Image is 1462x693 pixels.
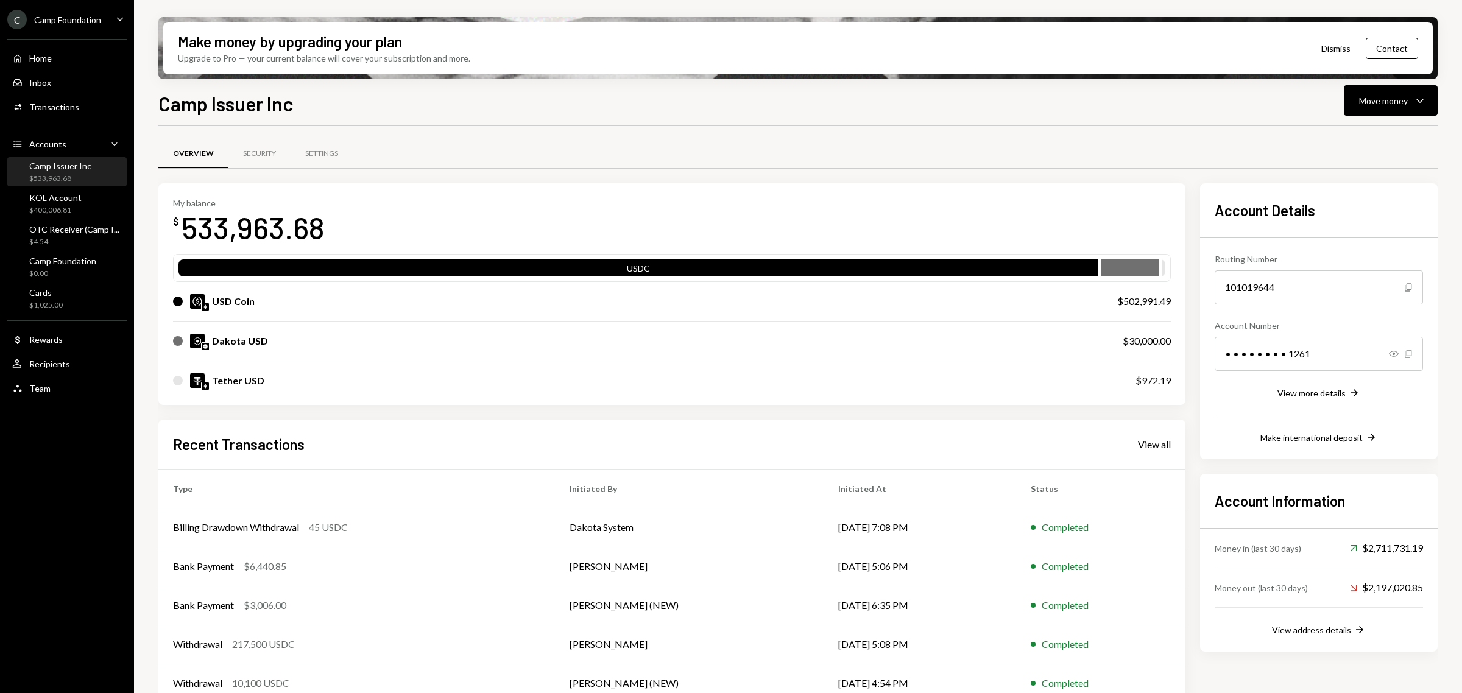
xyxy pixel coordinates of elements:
[29,300,63,311] div: $1,025.00
[173,637,222,652] div: Withdrawal
[29,224,119,234] div: OTC Receiver (Camp I...
[178,32,402,52] div: Make money by upgrading your plan
[1344,85,1438,116] button: Move money
[29,174,91,184] div: $533,963.68
[1138,438,1171,451] div: View all
[178,52,470,65] div: Upgrade to Pro — your current balance will cover your subscription and more.
[1277,387,1360,400] button: View more details
[824,586,1017,625] td: [DATE] 6:35 PM
[1260,431,1377,445] button: Make international deposit
[1123,334,1171,348] div: $30,000.00
[824,508,1017,547] td: [DATE] 7:08 PM
[824,547,1017,586] td: [DATE] 5:06 PM
[29,359,70,369] div: Recipients
[1277,388,1346,398] div: View more details
[202,382,209,390] img: ethereum-mainnet
[291,138,353,169] a: Settings
[212,294,255,309] div: USD Coin
[202,303,209,311] img: ethereum-mainnet
[173,434,305,454] h2: Recent Transactions
[190,294,205,309] img: USDC
[1272,624,1366,637] button: View address details
[1016,469,1185,508] th: Status
[29,256,96,266] div: Camp Foundation
[29,192,82,203] div: KOL Account
[158,469,555,508] th: Type
[1042,520,1089,535] div: Completed
[1215,337,1423,371] div: • • • • • • • • 1261
[1215,542,1301,555] div: Money in (last 30 days)
[182,208,325,247] div: 533,963.68
[7,10,27,29] div: C
[7,220,127,250] a: OTC Receiver (Camp I...$4.54
[202,343,209,350] img: base-mainnet
[1042,676,1089,691] div: Completed
[178,262,1098,279] div: USDC
[1306,34,1366,63] button: Dismiss
[1215,253,1423,266] div: Routing Number
[29,287,63,298] div: Cards
[1042,598,1089,613] div: Completed
[7,96,127,118] a: Transactions
[1215,270,1423,304] div: 101019644
[1135,373,1171,388] div: $972.19
[7,157,127,186] a: Camp Issuer Inc$533,963.68
[1366,38,1418,59] button: Contact
[244,559,286,574] div: $6,440.85
[7,377,127,399] a: Team
[190,334,205,348] img: DKUSD
[173,149,214,159] div: Overview
[555,586,824,625] td: [PERSON_NAME] (NEW)
[7,328,127,350] a: Rewards
[1042,559,1089,574] div: Completed
[29,269,96,279] div: $0.00
[173,198,325,208] div: My balance
[1215,319,1423,332] div: Account Number
[1042,637,1089,652] div: Completed
[555,625,824,664] td: [PERSON_NAME]
[7,252,127,281] a: Camp Foundation$0.00
[158,91,293,116] h1: Camp Issuer Inc
[7,133,127,155] a: Accounts
[29,102,79,112] div: Transactions
[824,469,1017,508] th: Initiated At
[1350,541,1423,555] div: $2,711,731.19
[1215,200,1423,220] h2: Account Details
[1215,582,1308,594] div: Money out (last 30 days)
[1215,491,1423,511] h2: Account Information
[243,149,276,159] div: Security
[190,373,205,388] img: USDT
[1350,580,1423,595] div: $2,197,020.85
[29,383,51,393] div: Team
[34,15,101,25] div: Camp Foundation
[29,334,63,345] div: Rewards
[29,161,91,171] div: Camp Issuer Inc
[173,676,222,691] div: Withdrawal
[29,205,82,216] div: $400,006.81
[1260,432,1363,443] div: Make international deposit
[555,547,824,586] td: [PERSON_NAME]
[232,637,295,652] div: 217,500 USDC
[7,353,127,375] a: Recipients
[158,138,228,169] a: Overview
[7,71,127,93] a: Inbox
[7,189,127,218] a: KOL Account$400,006.81
[305,149,338,159] div: Settings
[212,334,268,348] div: Dakota USD
[173,559,234,574] div: Bank Payment
[173,598,234,613] div: Bank Payment
[824,625,1017,664] td: [DATE] 5:08 PM
[29,237,119,247] div: $4.54
[555,469,824,508] th: Initiated By
[1272,625,1351,635] div: View address details
[173,520,299,535] div: Billing Drawdown Withdrawal
[232,676,289,691] div: 10,100 USDC
[555,508,824,547] td: Dakota System
[29,139,66,149] div: Accounts
[1359,94,1408,107] div: Move money
[173,216,179,228] div: $
[244,598,286,613] div: $3,006.00
[29,77,51,88] div: Inbox
[7,284,127,313] a: Cards$1,025.00
[29,53,52,63] div: Home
